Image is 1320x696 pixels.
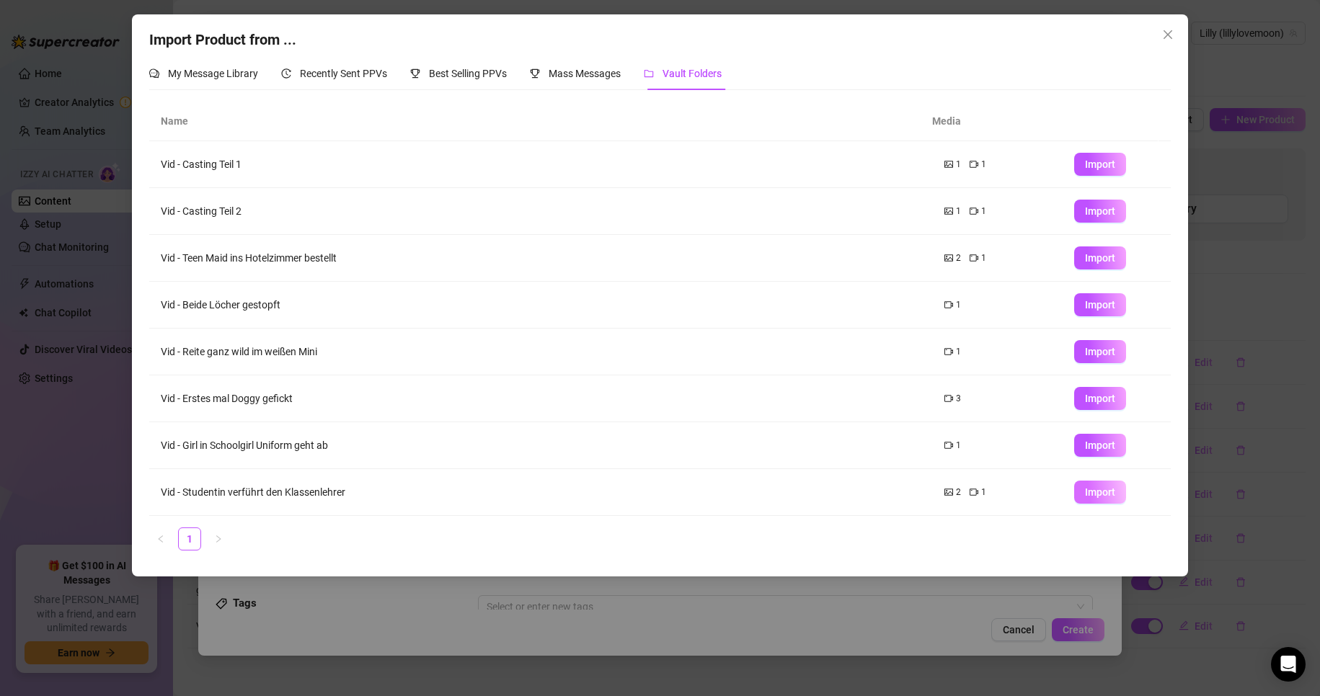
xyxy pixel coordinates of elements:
span: Import [1085,346,1115,357]
span: Mass Messages [549,68,621,79]
span: left [156,535,165,543]
span: Best Selling PPVs [429,68,507,79]
span: 1 [981,158,986,171]
span: 1 [956,158,961,171]
button: Import [1074,481,1126,504]
span: video-camera [944,394,953,403]
button: Import [1074,387,1126,410]
span: video-camera [944,300,953,309]
span: Vault Folders [663,68,722,79]
span: trophy [410,68,420,79]
span: right [214,535,223,543]
span: Import Product from ... [149,31,296,48]
span: 1 [956,345,961,359]
td: Vid - Casting Teil 2 [149,188,933,235]
span: Recently Sent PPVs [300,68,387,79]
td: Vid - Teen Maid ins Hotelzimmer bestellt [149,235,933,282]
span: folder [644,68,654,79]
span: video-camera [944,441,953,450]
div: Open Intercom Messenger [1271,647,1306,682]
button: Close [1156,23,1179,46]
span: Import [1085,299,1115,311]
span: picture [944,160,953,169]
button: Import [1074,340,1126,363]
button: Import [1074,434,1126,457]
span: 1 [981,251,986,265]
td: Vid - Erstes mal Doggy gefickt [149,375,933,422]
li: Next Page [207,527,230,550]
span: Import [1085,252,1115,264]
span: 2 [956,486,961,499]
span: Import [1085,393,1115,404]
span: Import [1085,159,1115,170]
span: picture [944,207,953,215]
th: Media [921,102,1050,141]
td: Vid - Girl in Schoolgirl Uniform geht ab [149,422,933,469]
span: video-camera [970,254,978,262]
button: right [207,527,230,550]
span: close [1162,29,1174,40]
span: My Message Library [168,68,258,79]
span: 2 [956,251,961,265]
span: 1 [981,205,986,218]
span: history [281,68,291,79]
td: Vid - Casting Teil 1 [149,141,933,188]
span: video-camera [970,160,978,169]
span: video-camera [970,207,978,215]
span: picture [944,488,953,496]
span: 1 [981,486,986,499]
span: 3 [956,392,961,406]
li: Previous Page [149,527,172,550]
span: 1 [956,205,961,218]
a: 1 [179,528,200,550]
span: trophy [530,68,540,79]
button: Import [1074,246,1126,269]
button: left [149,527,172,550]
span: Import [1085,486,1115,498]
li: 1 [178,527,201,550]
span: 1 [956,439,961,452]
td: Vid - Beide Löcher gestopft [149,282,933,329]
span: Close [1156,29,1179,40]
td: Vid - Studentin verführt den Klassenlehrer [149,469,933,516]
span: video-camera [944,347,953,356]
span: comment [149,68,159,79]
td: Vid - Reite ganz wild im weißen Mini [149,329,933,375]
span: Import [1085,440,1115,451]
button: Import [1074,293,1126,316]
button: Import [1074,153,1126,176]
th: Name [149,102,921,141]
span: Import [1085,205,1115,217]
span: 1 [956,298,961,312]
button: Import [1074,200,1126,223]
span: picture [944,254,953,262]
span: video-camera [970,488,978,496]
